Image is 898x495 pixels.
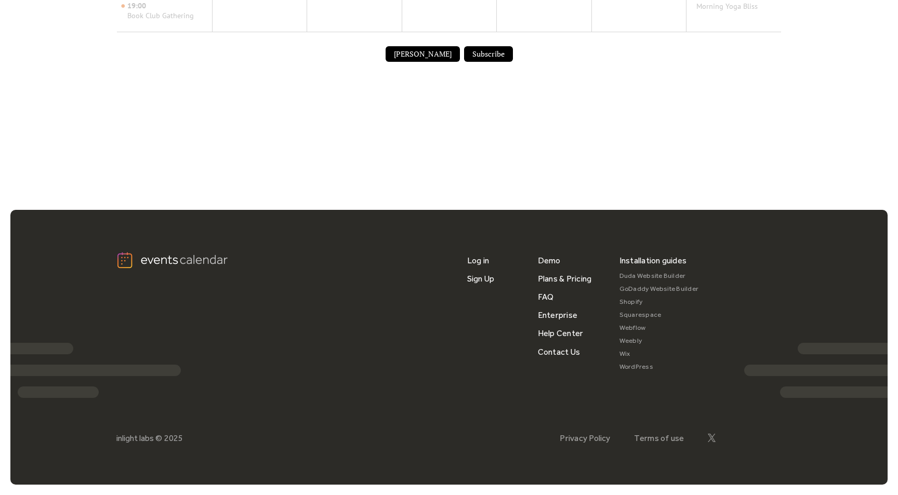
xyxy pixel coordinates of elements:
[538,251,561,270] a: Demo
[634,433,684,443] a: Terms of use
[538,306,577,324] a: Enterprise
[116,433,162,443] div: inlight labs ©
[619,296,699,309] a: Shopify
[467,270,495,288] a: Sign Up
[164,433,183,443] div: 2025
[619,309,699,322] a: Squarespace
[538,288,554,306] a: FAQ
[619,347,699,360] a: Wix
[538,324,584,342] a: Help Center
[538,270,592,288] a: Plans & Pricing
[619,335,699,347] a: Weebly
[619,251,687,270] div: Installation guides
[467,251,489,270] a: Log in
[538,343,580,361] a: Contact Us
[560,433,610,443] a: Privacy Policy
[619,270,699,283] a: Duda Website Builder
[619,322,699,335] a: Webflow
[619,360,699,373] a: WordPress
[619,283,699,296] a: GoDaddy Website Builder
